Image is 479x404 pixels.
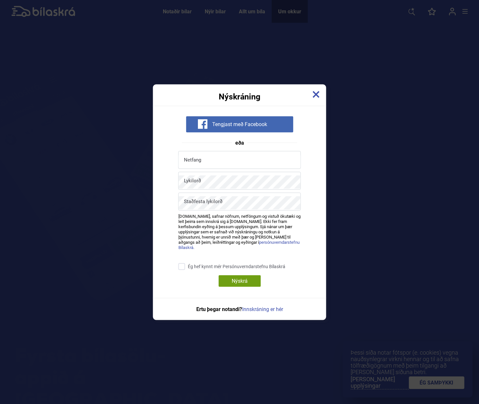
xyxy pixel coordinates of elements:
[153,84,326,100] div: Nýskráning
[153,303,326,320] div: Ertu þegar notandi?
[242,306,283,312] a: Innskráning er hér
[186,121,293,127] a: Tengjast með Facebook
[313,91,320,98] img: close-x.svg
[178,214,301,250] span: [DOMAIN_NAME], safnar nöfnum, netföngum og vistuð ökutæki og leit þeirra sem innskrá sig á [DOMAI...
[212,121,267,127] span: Tengjast með Facebook
[198,119,207,129] img: facebook-white-icon.svg
[178,240,300,250] a: persónuverndarstefnu Bílaskrá.
[218,275,261,287] div: Nýskrá
[188,263,285,270] span: Ég hef kynnt mér Persónuverndarstefnu Bílaskrá
[232,140,247,145] span: eða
